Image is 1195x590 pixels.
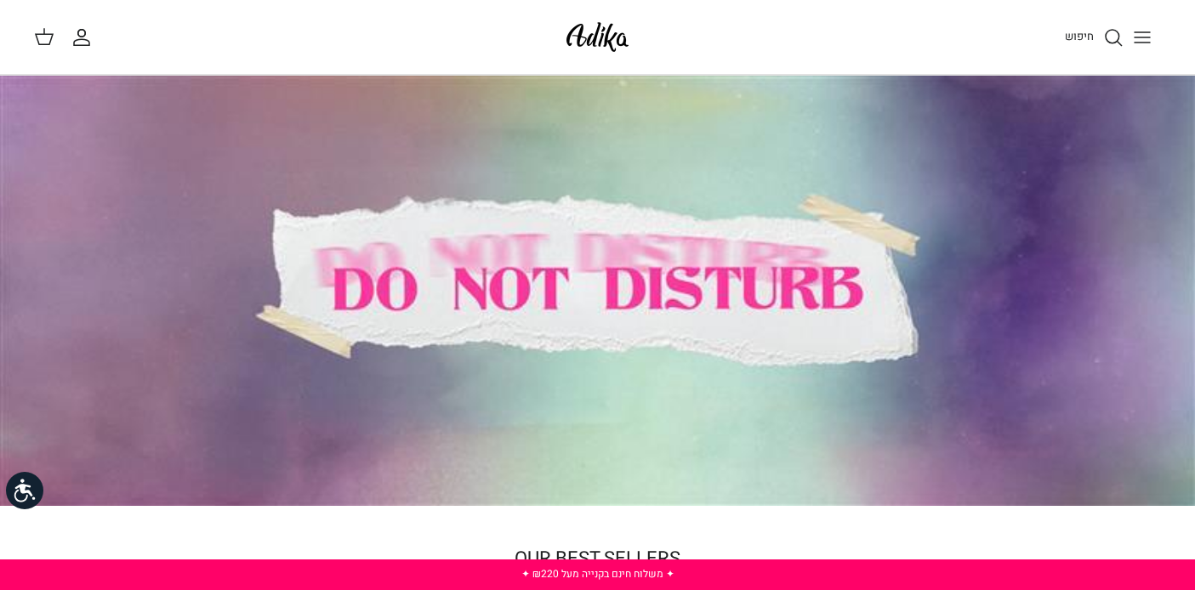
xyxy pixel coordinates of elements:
a: OUR BEST SELLERS [515,545,680,572]
a: ✦ משלוח חינם בקנייה מעל ₪220 ✦ [521,566,674,581]
a: חיפוש [1065,27,1124,48]
button: Toggle menu [1124,19,1161,56]
img: Adika IL [561,17,634,57]
span: חיפוש [1065,28,1094,44]
a: החשבון שלי [71,27,99,48]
